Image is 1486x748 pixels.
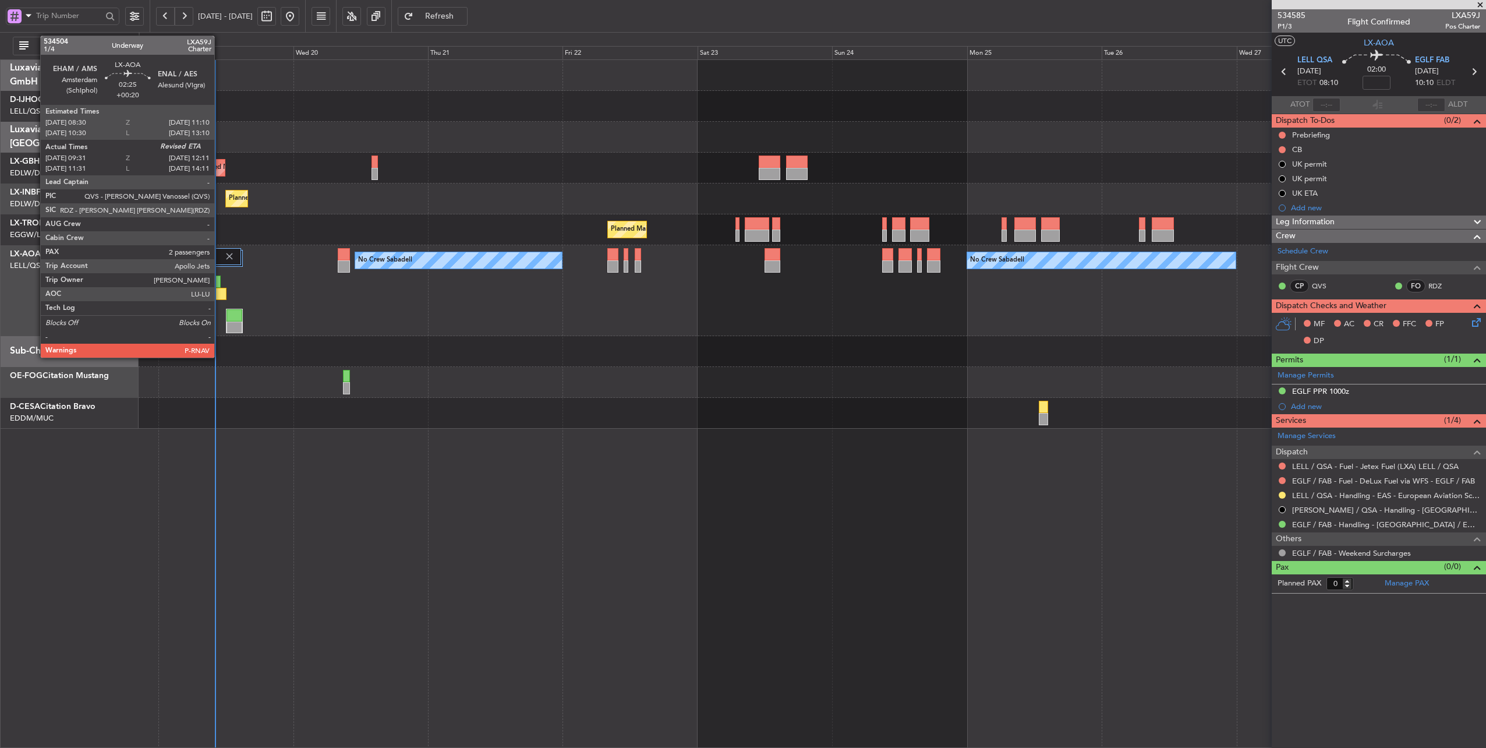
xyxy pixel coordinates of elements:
[1312,98,1340,112] input: --:--
[1448,99,1467,111] span: ALDT
[967,46,1102,60] div: Mon 25
[1292,386,1349,396] div: EGLF PPR 1000z
[10,219,39,227] span: LX-TRO
[1278,22,1305,31] span: P1/3
[1292,188,1318,198] div: UK ETA
[1276,114,1335,128] span: Dispatch To-Dos
[1319,77,1338,89] span: 08:10
[198,11,253,22] span: [DATE] - [DATE]
[1237,46,1371,60] div: Wed 27
[1292,461,1459,471] a: LELL / QSA - Fuel - Jetex Fuel (LXA) LELL / QSA
[10,250,41,258] span: LX-AOA
[1292,520,1480,530] a: EGLF / FAB - Handling - [GEOGRAPHIC_DATA] / EGLF / FAB
[1444,114,1461,126] span: (0/2)
[10,230,50,240] a: EGGW/LTN
[1347,16,1410,28] div: Flight Confirmed
[1364,37,1394,49] span: LX-AOA
[1314,319,1325,330] span: MF
[1292,130,1330,140] div: Prebriefing
[1444,560,1461,573] span: (0/0)
[1314,336,1324,347] span: DP
[1297,77,1317,89] span: ETOT
[10,188,36,196] span: LX-INB
[1292,159,1327,169] div: UK permit
[1276,414,1306,428] span: Services
[10,157,40,165] span: LX-GBH
[10,168,51,178] a: EDLW/DTM
[1403,319,1416,330] span: FFC
[1292,144,1302,154] div: CB
[1292,548,1411,558] a: EGLF / FAB - Weekend Surcharges
[398,7,468,26] button: Refresh
[1415,66,1439,77] span: [DATE]
[1428,281,1455,291] a: RDZ
[1276,261,1319,274] span: Flight Crew
[10,250,107,258] a: LX-AOACitation Mustang
[1290,99,1310,111] span: ATOT
[1374,319,1384,330] span: CR
[1278,578,1321,590] label: Planned PAX
[1344,319,1354,330] span: AC
[358,252,412,269] div: No Crew Sabadell
[224,251,235,262] img: gray-close.svg
[1297,66,1321,77] span: [DATE]
[158,46,293,60] div: Tue 19
[1312,281,1338,291] a: QVS
[1385,578,1429,590] a: Manage PAX
[10,106,45,117] a: LELL/QSA
[1292,476,1475,486] a: EGLF / FAB - Fuel - DeLux Fuel via WFS - EGLF / FAB
[10,403,95,411] a: D-CESACitation Bravo
[611,221,794,238] div: Planned Maint [GEOGRAPHIC_DATA] ([GEOGRAPHIC_DATA])
[1276,446,1308,459] span: Dispatch
[1276,299,1386,313] span: Dispatch Checks and Weather
[13,37,126,55] button: All Aircraft
[1291,203,1480,213] div: Add new
[1445,9,1480,22] span: LXA59J
[1278,370,1334,382] a: Manage Permits
[1278,9,1305,22] span: 534585
[189,159,381,177] div: Unplanned Maint [GEOGRAPHIC_DATA] ([GEOGRAPHIC_DATA])
[1406,280,1425,292] div: FO
[428,46,562,60] div: Thu 21
[10,413,54,424] a: EDDM/MUC
[1276,230,1296,243] span: Crew
[1276,561,1289,574] span: Pax
[10,260,45,271] a: LELL/QSA
[36,7,102,24] input: Trip Number
[1290,280,1309,292] div: CP
[832,46,967,60] div: Sun 24
[1292,505,1480,515] a: [PERSON_NAME] / QSA - Handling - [GEOGRAPHIC_DATA] EGKB / [GEOGRAPHIC_DATA]
[10,188,118,196] a: LX-INBFalcon 900EX EASy II
[10,372,43,380] span: OE-FOG
[31,42,122,50] span: All Aircraft
[970,252,1024,269] div: No Crew Sabadell
[10,219,82,227] a: LX-TROLegacy 650
[10,96,38,104] span: D-IJHO
[1415,55,1449,66] span: EGLF FAB
[1278,431,1336,442] a: Manage Services
[562,46,697,60] div: Fri 22
[10,157,78,165] a: LX-GBHFalcon 7X
[229,190,325,207] div: Planned Maint Geneva (Cointrin)
[1445,22,1480,31] span: Pos Charter
[1292,174,1327,184] div: UK permit
[293,46,428,60] div: Wed 20
[10,199,51,209] a: EDLW/DTM
[1437,77,1455,89] span: ELDT
[1435,319,1444,330] span: FP
[141,34,161,44] div: [DATE]
[1276,216,1335,229] span: Leg Information
[1297,55,1332,66] span: LELL QSA
[10,96,104,104] a: D-IJHOCitation Mustang
[1102,46,1236,60] div: Tue 26
[1292,491,1480,500] a: LELL / QSA - Handling - EAS - European Aviation School
[1415,77,1434,89] span: 10:10
[10,403,40,411] span: D-CESA
[1367,64,1386,76] span: 02:00
[416,12,464,20] span: Refresh
[1275,36,1295,46] button: UTC
[10,372,109,380] a: OE-FOGCitation Mustang
[1276,532,1301,546] span: Others
[1276,354,1303,367] span: Permits
[1444,414,1461,426] span: (1/4)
